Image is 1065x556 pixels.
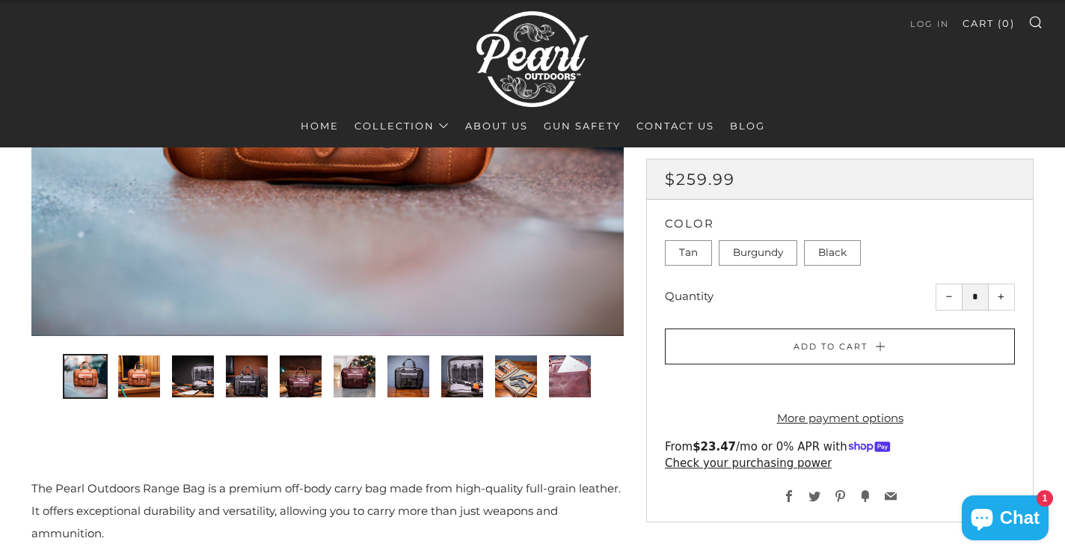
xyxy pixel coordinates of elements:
a: Log in [910,12,949,36]
button: 7 of 10 [386,354,431,399]
button: 5 of 10 [278,354,323,399]
h2: Color [665,218,1015,229]
inbox-online-store-chat: Shopify online store chat [957,495,1053,544]
a: Gun Safety [544,114,621,138]
img: Load image into Gallery viewer, The Executive Range - Leather [441,355,483,397]
img: Load image into Gallery viewer, The Executive Range - Leather Premium Gun Range Bag - | Pearl Out... [387,355,429,397]
button: 4 of 10 [224,354,269,399]
a: Blog [730,114,765,138]
a: Cart (0) [963,11,1015,35]
button: 9 of 10 [494,354,538,399]
span: − [946,293,953,300]
img: Load image into Gallery viewer, The Executive Range - Leather [334,355,375,397]
button: 2 of 10 [117,354,162,399]
img: Load image into Gallery viewer, The Executive Range - Leather [172,355,214,397]
span: + [998,293,1004,300]
button: 10 of 10 [547,354,592,399]
img: Load image into Gallery viewer, The Executive Range - Leather [280,355,322,397]
img: Load image into Gallery viewer, The Executive Range - Leather [549,355,591,397]
img: Load image into Gallery viewer, The Executive Range - Leather [64,355,106,397]
a: Home [301,114,339,138]
button: 6 of 10 [332,354,377,399]
img: Load image into Gallery viewer, The Executive Range - Leather [118,355,160,397]
button: Add to Cart [665,329,1015,364]
img: Pearl Outdoors | Luxury Leather Pistol Bags & Executive Range Bags [476,4,589,114]
a: Collection [355,114,449,138]
label: Black [804,240,861,266]
label: Burgundy [719,240,797,266]
label: Tan [665,240,712,266]
a: About Us [465,114,528,138]
button: 1 of 10 [63,354,108,399]
a: Contact Us [636,114,714,138]
img: Load image into Gallery viewer, The Executive Range - Leather [226,355,268,397]
label: Quantity [665,289,713,303]
input: quantity [962,284,989,311]
span: 0 [1002,17,1010,29]
span: $259.99 [665,170,735,189]
button: 3 of 10 [171,354,215,399]
img: Load image into Gallery viewer, The Executive Range - Leather [495,355,537,397]
a: More payment options [665,407,1015,430]
p: The Pearl Outdoors Range Bag is a premium off-body carry bag made from high-quality full-grain le... [31,477,624,545]
button: 8 of 10 [440,354,485,399]
span: Add to Cart [794,341,868,352]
